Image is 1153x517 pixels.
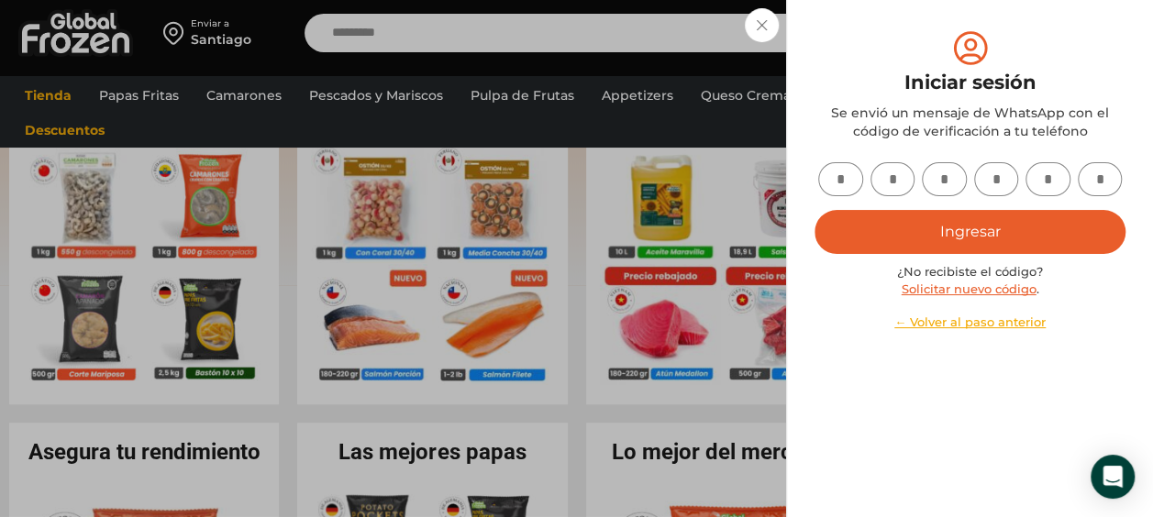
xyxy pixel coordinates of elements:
div: Open Intercom Messenger [1091,455,1135,499]
a: Solicitar nuevo código [902,281,1037,296]
img: tabler-icon-user-circle.svg [949,27,992,69]
div: Se envió un mensaje de WhatsApp con el código de verificación a tu teléfono [815,104,1125,140]
div: ¿No recibiste el código? . [815,263,1125,331]
div: Iniciar sesión [815,69,1125,96]
button: Ingresar [815,210,1125,254]
a: ← Volver al paso anterior [815,313,1125,331]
